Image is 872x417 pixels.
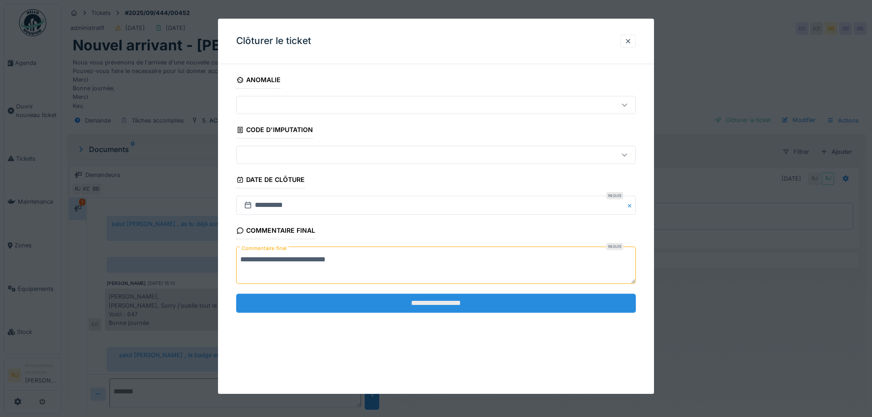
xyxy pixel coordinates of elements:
label: Commentaire final [240,243,288,255]
h3: Clôturer le ticket [236,35,311,47]
div: Requis [606,192,623,200]
button: Close [626,196,636,215]
div: Anomalie [236,73,281,88]
div: Date de clôture [236,173,305,189]
div: Code d'imputation [236,123,313,138]
div: Requis [606,243,623,250]
div: Commentaire final [236,224,315,240]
